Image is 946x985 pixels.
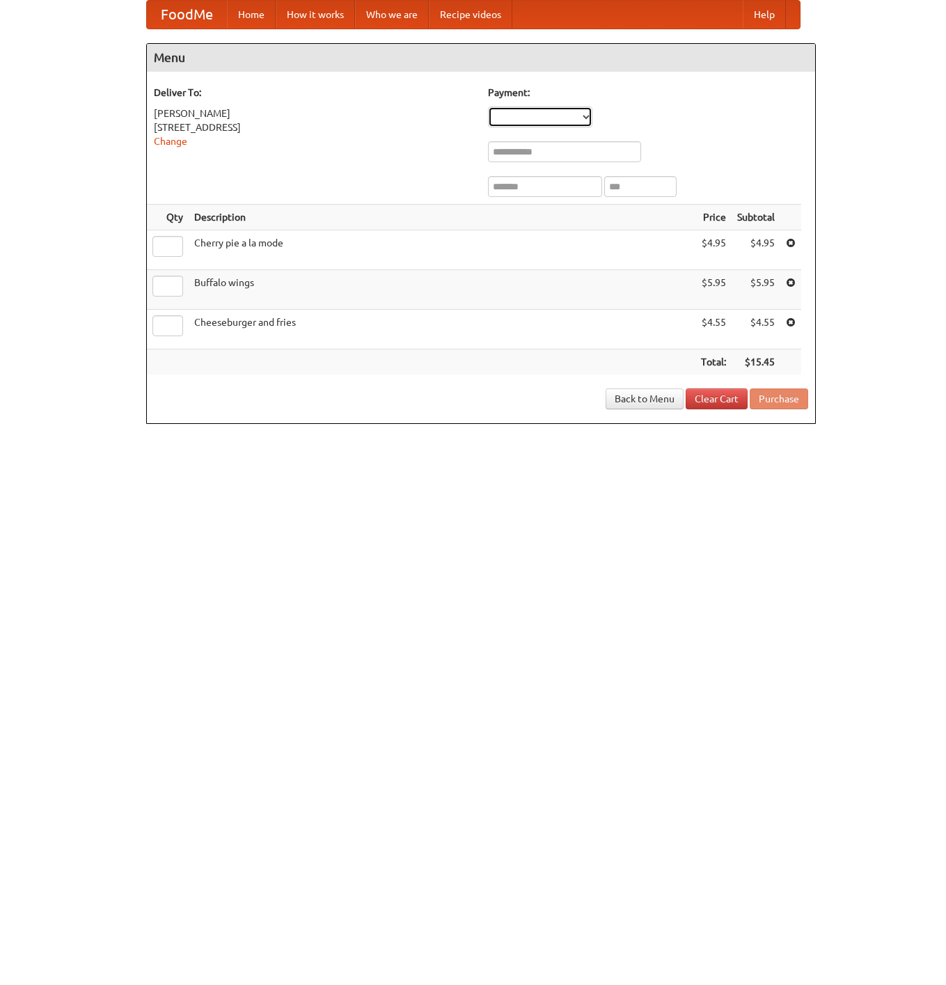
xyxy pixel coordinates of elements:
[189,230,695,270] td: Cherry pie a la mode
[147,205,189,230] th: Qty
[732,205,780,230] th: Subtotal
[154,120,474,134] div: [STREET_ADDRESS]
[355,1,429,29] a: Who we are
[732,270,780,310] td: $5.95
[743,1,786,29] a: Help
[488,86,808,100] h5: Payment:
[695,349,732,375] th: Total:
[695,310,732,349] td: $4.55
[606,388,684,409] a: Back to Menu
[154,136,187,147] a: Change
[276,1,355,29] a: How it works
[750,388,808,409] button: Purchase
[695,270,732,310] td: $5.95
[732,230,780,270] td: $4.95
[189,310,695,349] td: Cheeseburger and fries
[732,349,780,375] th: $15.45
[189,270,695,310] td: Buffalo wings
[227,1,276,29] a: Home
[695,205,732,230] th: Price
[695,230,732,270] td: $4.95
[429,1,512,29] a: Recipe videos
[189,205,695,230] th: Description
[732,310,780,349] td: $4.55
[154,107,474,120] div: [PERSON_NAME]
[147,44,815,72] h4: Menu
[154,86,474,100] h5: Deliver To:
[686,388,748,409] a: Clear Cart
[147,1,227,29] a: FoodMe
